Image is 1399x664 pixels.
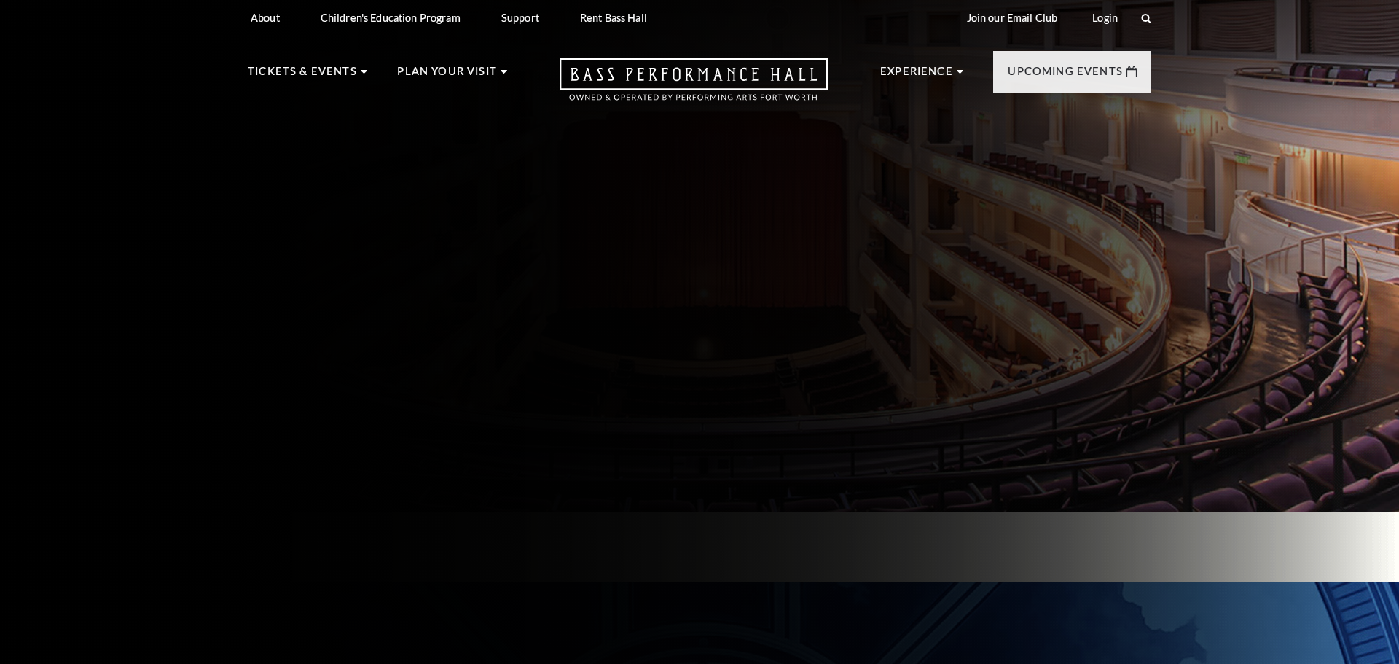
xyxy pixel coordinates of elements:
[501,12,539,24] p: Support
[321,12,461,24] p: Children's Education Program
[580,12,647,24] p: Rent Bass Hall
[248,63,357,89] p: Tickets & Events
[1008,63,1123,89] p: Upcoming Events
[880,63,953,89] p: Experience
[397,63,497,89] p: Plan Your Visit
[251,12,280,24] p: About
